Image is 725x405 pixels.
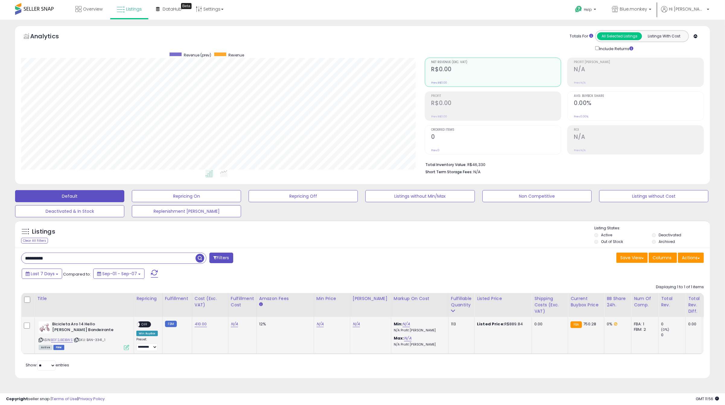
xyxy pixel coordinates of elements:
div: Tooltip anchor [181,3,192,9]
h2: 0 [431,133,561,142]
div: Cost (Exc. VAT) [195,295,226,308]
button: Non Competitive [482,190,592,202]
div: Displaying 1 to 1 of 1 items [656,284,704,290]
span: Avg. Buybox Share [574,94,704,98]
a: B0F2JBDBWS [51,337,73,343]
li: R$46,330 [426,161,699,168]
a: N/A [353,321,360,327]
p: Listing States: [594,225,710,231]
button: Sep-01 - Sep-07 [93,269,145,279]
label: Deactivated [659,232,681,238]
div: Totals For [570,33,593,39]
div: Win BuyBox [136,331,158,336]
small: FBA [571,321,582,328]
small: Prev: 0 [431,148,440,152]
button: Listings without Min/Max [365,190,475,202]
b: Short Term Storage Fees: [426,169,473,174]
span: Blue.monkey [620,6,647,12]
a: Terms of Use [52,396,77,402]
div: Clear All Filters [21,238,48,244]
span: N/A [474,169,481,175]
div: 0.00 [534,321,563,327]
small: Prev: 0.00% [574,115,588,118]
div: Current Buybox Price [571,295,602,308]
p: N/A Profit [PERSON_NAME] [394,328,444,333]
a: Hi [PERSON_NAME] [661,6,709,20]
div: Total Rev. [661,295,683,308]
b: Max: [394,335,404,341]
p: N/A Profit [PERSON_NAME] [394,343,444,347]
h2: R$0.00 [431,100,561,108]
div: Fulfillment Cost [231,295,254,308]
div: Fulfillment [165,295,189,302]
b: Bicicleta Aro 14 Hello [PERSON_NAME] Bandeirante [52,321,126,334]
div: BB Share 24h. [607,295,629,308]
span: ROI [574,128,704,132]
span: DataHub [163,6,182,12]
span: Compared to: [63,271,91,277]
small: Prev: N/A [574,81,586,85]
label: Archived [659,239,675,244]
button: Columns [649,253,677,263]
a: Privacy Policy [78,396,105,402]
label: Out of Stock [601,239,623,244]
div: [PERSON_NAME] [353,295,389,302]
span: FBM [53,345,64,350]
span: Columns [653,255,672,261]
div: 113 [451,321,470,327]
button: Repricing On [132,190,241,202]
h2: N/A [574,66,704,74]
a: N/A [316,321,324,327]
h5: Analytics [30,32,71,42]
button: Listings without Cost [599,190,708,202]
a: N/A [231,321,238,327]
span: Net Revenue (Exc. VAT) [431,61,561,64]
th: The percentage added to the cost of goods (COGS) that forms the calculator for Min & Max prices. [391,293,448,317]
span: Listings [126,6,142,12]
div: Repricing [136,295,160,302]
span: OFF [140,322,149,327]
div: Min Price [316,295,348,302]
label: Active [601,232,612,238]
b: Total Inventory Value: [426,162,467,167]
h2: 0.00% [574,100,704,108]
div: Markup on Cost [394,295,446,302]
div: Listed Price [477,295,529,302]
small: Prev: R$0.00 [431,81,447,85]
span: Profit [PERSON_NAME] [574,61,704,64]
span: | SKU: BAN-3341_1 [74,337,105,342]
div: Title [37,295,131,302]
div: seller snap | | [6,396,105,402]
div: R$889.84 [477,321,527,327]
button: All Selected Listings [597,32,642,40]
span: Profit [431,94,561,98]
i: Get Help [575,5,582,13]
div: Num of Comp. [634,295,656,308]
img: 41Qxsw4l6kL._SL40_.jpg [39,321,51,333]
div: Preset: [136,337,158,351]
div: 0 [661,321,685,327]
button: Default [15,190,124,202]
div: 12% [259,321,309,327]
strong: Copyright [6,396,28,402]
div: 0% [607,321,627,327]
div: Shipping Costs (Exc. VAT) [534,295,565,314]
small: Prev: R$0.00 [431,115,447,118]
span: Sep-01 - Sep-07 [102,271,137,277]
span: Help [584,7,592,12]
span: Revenue (prev) [184,53,211,58]
div: Include Returns [591,45,641,52]
button: Last 7 Days [22,269,62,279]
button: Filters [209,253,233,263]
span: Revenue [228,53,244,58]
span: 750.28 [583,321,596,327]
span: Last 7 Days [31,271,55,277]
a: 410.00 [195,321,207,327]
h5: Listings [32,228,55,236]
div: 0.00 [688,321,698,327]
a: N/A [404,335,411,341]
a: N/A [402,321,410,327]
div: ASIN: [39,321,129,349]
div: Amazon Fees [259,295,311,302]
a: Help [570,1,602,20]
